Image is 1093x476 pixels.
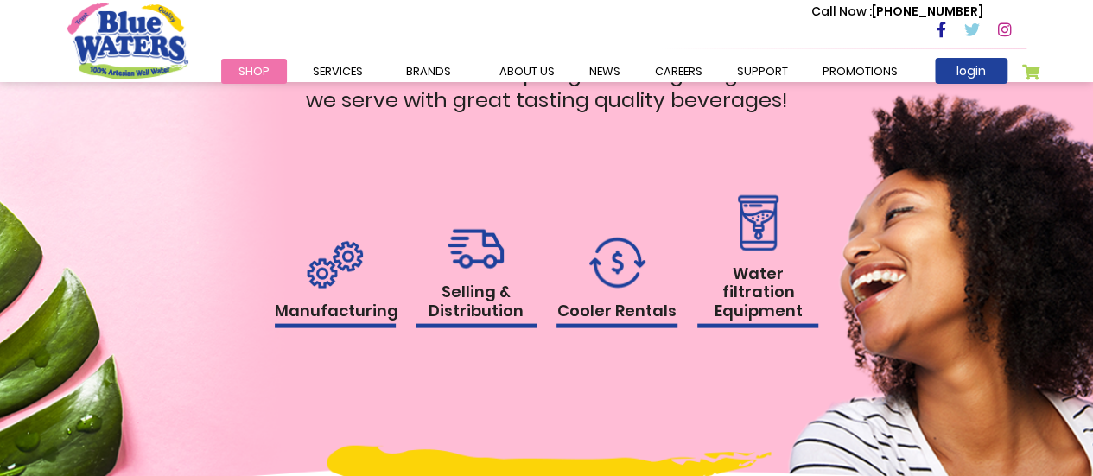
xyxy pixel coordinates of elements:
img: rental [733,195,783,251]
a: support [720,59,805,84]
h1: Water filtration Equipment [697,264,818,329]
img: rental [448,229,504,270]
a: careers [638,59,720,84]
img: rental [589,238,645,289]
a: about us [482,59,572,84]
a: Cooler Rentals [556,238,677,329]
span: Brands [406,63,451,79]
a: Manufacturing [275,241,396,329]
h1: Cooler Rentals [556,301,677,329]
a: Water filtration Equipment [697,195,818,329]
p: [PHONE_NUMBER] [811,3,983,21]
span: Call Now : [811,3,872,20]
p: We're dedicated to inspiring and delighting those we serve with great tasting quality beverages! [275,61,819,113]
a: Selling & Distribution [416,229,537,328]
a: login [935,58,1007,84]
span: Services [313,63,363,79]
h1: Selling & Distribution [416,282,537,328]
span: Shop [238,63,270,79]
a: News [572,59,638,84]
h1: Manufacturing [275,301,396,329]
img: rental [307,241,363,289]
a: Promotions [805,59,915,84]
a: store logo [67,3,188,79]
